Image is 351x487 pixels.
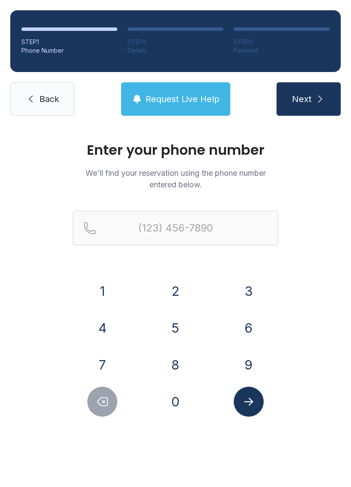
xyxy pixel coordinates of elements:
[234,387,264,417] button: Submit lookup form
[161,350,190,380] button: 8
[87,276,117,306] button: 1
[87,350,117,380] button: 7
[21,46,117,55] div: Phone Number
[21,38,117,46] div: STEP 1
[73,143,278,157] h1: Enter your phone number
[234,46,330,55] div: Payment
[39,93,59,105] span: Back
[292,93,312,105] span: Next
[234,276,264,306] button: 3
[87,387,117,417] button: Delete number
[128,38,223,46] div: STEP 2
[146,93,220,105] span: Request Live Help
[73,211,278,245] input: Reservation phone number
[161,313,190,343] button: 5
[234,313,264,343] button: 6
[161,276,190,306] button: 2
[128,46,223,55] div: Details
[87,313,117,343] button: 4
[161,387,190,417] button: 0
[73,167,278,190] p: We'll find your reservation using the phone number entered below.
[234,350,264,380] button: 9
[234,38,330,46] div: STEP 3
